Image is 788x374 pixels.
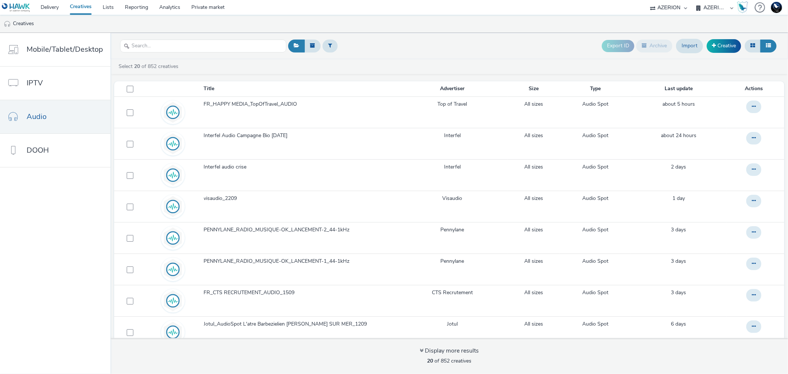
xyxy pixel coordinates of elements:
a: Pennylane [440,226,464,234]
span: FR_CTS RECRUTEMENT_AUDIO_1509 [204,289,298,296]
img: audio.svg [162,102,184,123]
input: Search... [120,40,286,52]
a: All sizes [524,163,543,171]
a: Audio Spot [582,101,608,108]
th: Size [508,81,560,96]
a: Interfel [444,132,461,139]
span: PENNYLANE_RADIO_MUSIQUE-OK_LANCEMENT-1_44-1kHz [204,258,353,265]
a: Interfel [444,163,461,171]
a: 12 September 2025, 17:10 [671,320,686,328]
span: Jotul_AudioSpot L'atre Barbezielien [PERSON_NAME] SUR MER_1209 [204,320,370,328]
img: Hawk Academy [737,1,748,13]
span: PENNYLANE_RADIO_MUSIQUE-OK_LANCEMENT-2_44-1kHz [204,226,353,234]
span: DOOH [27,145,49,156]
button: Grid [745,40,761,52]
span: IPTV [27,78,43,88]
button: Archive [636,40,672,52]
img: audio.svg [162,227,184,249]
img: audio [4,20,11,28]
span: 3 days [671,258,686,265]
a: Audio Spot [582,226,608,234]
a: CTS Recrutement [432,289,473,296]
a: 17 September 2025, 16:10 [672,195,685,202]
a: Audio Spot [582,163,608,171]
img: audio.svg [162,290,184,312]
span: Interfel Audio Campagne Bio [DATE] [204,132,291,139]
a: FR_HAPPY MEDIA_TopOfTravel_AUDIO [204,101,396,112]
span: about 5 hours [662,101,695,108]
a: 15 September 2025, 11:06 [671,289,686,296]
span: Mobile/Tablet/Desktop [27,44,103,55]
a: PENNYLANE_RADIO_MUSIQUE-OK_LANCEMENT-2_44-1kHz [204,226,396,237]
img: audio.svg [162,196,184,217]
th: Advertiser [397,81,508,96]
span: FR_HAPPY MEDIA_TopOfTravel_AUDIO [204,101,300,108]
button: Export ID [602,40,634,52]
a: All sizes [524,132,543,139]
a: All sizes [524,195,543,202]
a: All sizes [524,226,543,234]
img: audio.svg [162,164,184,186]
strong: 20 [134,63,140,70]
a: FR_CTS RECRUTEMENT_AUDIO_1509 [204,289,396,300]
span: 2 days [671,163,686,170]
img: audio.svg [162,133,184,154]
a: Top of Travel [437,101,467,108]
a: Jotul [447,320,458,328]
a: Audio Spot [582,195,608,202]
a: All sizes [524,289,543,296]
a: All sizes [524,101,543,108]
th: Type [560,81,631,96]
span: Audio [27,111,47,122]
span: of 852 creatives [427,357,471,364]
a: 15 September 2025, 14:48 [671,258,686,265]
span: 1 day [672,195,685,202]
a: Jotul_AudioSpot L'atre Barbezielien [PERSON_NAME] SUR MER_1209 [204,320,396,331]
a: 17 September 2025, 17:06 [661,132,696,139]
img: audio.svg [162,322,184,343]
button: Table [760,40,777,52]
a: Visaudio [442,195,462,202]
img: undefined Logo [2,3,30,12]
a: Audio Spot [582,258,608,265]
th: Actions [726,81,784,96]
span: visaudio_2209 [204,195,240,202]
a: PENNYLANE_RADIO_MUSIQUE-OK_LANCEMENT-1_44-1kHz [204,258,396,269]
a: Creative [707,39,741,52]
th: Title [203,81,397,96]
a: visaudio_2209 [204,195,396,206]
a: 15 September 2025, 14:49 [671,226,686,234]
img: Support Hawk [771,2,782,13]
a: Pennylane [440,258,464,265]
a: 16 September 2025, 17:37 [671,163,686,171]
a: Select of 852 creatives [118,63,181,70]
a: Audio Spot [582,289,608,296]
a: Audio Spot [582,320,608,328]
span: Interfel audio crise [204,163,250,171]
span: 3 days [671,226,686,233]
a: Interfel Audio Campagne Bio [DATE] [204,132,396,143]
th: Last update [631,81,726,96]
a: All sizes [524,258,543,265]
a: Hawk Academy [737,1,751,13]
a: Audio Spot [582,132,608,139]
a: Import [676,39,703,53]
a: All sizes [524,320,543,328]
img: audio.svg [162,259,184,280]
span: 3 days [671,289,686,296]
a: 18 September 2025, 11:38 [662,101,695,108]
div: Display more results [420,347,479,355]
strong: 20 [427,357,433,364]
span: 6 days [671,320,686,327]
span: about 24 hours [661,132,696,139]
a: Interfel audio crise [204,163,396,174]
